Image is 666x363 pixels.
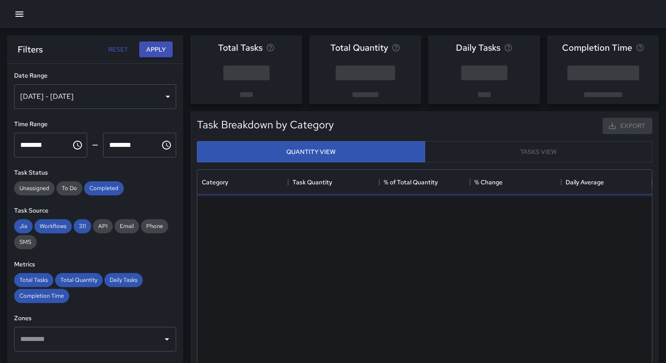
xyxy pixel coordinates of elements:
span: Jia [14,222,33,230]
span: SMS [14,238,37,246]
h5: Task Breakdown by Category [197,118,334,132]
span: API [93,222,113,230]
span: Workflows [34,222,72,230]
div: % Change [474,170,503,195]
h6: Date Range [14,71,176,81]
div: 311 [74,219,91,233]
div: Unassigned [14,181,55,195]
div: Jia [14,219,33,233]
span: Total Tasks [218,41,263,55]
span: Daily Tasks [104,276,143,284]
span: Total Quantity [330,41,388,55]
div: [DATE] - [DATE] [14,84,176,109]
h6: Metrics [14,260,176,269]
div: Email [115,219,139,233]
span: Daily Tasks [456,41,500,55]
div: Daily Tasks [104,273,143,287]
div: Workflows [34,219,72,233]
div: % Change [470,170,561,195]
svg: Total task quantity in the selected period, compared to the previous period. [392,43,400,52]
div: Category [202,170,228,195]
span: 311 [74,222,91,230]
div: SMS [14,235,37,249]
div: Total Tasks [14,273,53,287]
span: Phone [141,222,168,230]
div: % of Total Quantity [379,170,470,195]
span: Unassigned [14,184,55,192]
span: Completion Time [562,41,632,55]
span: To Do [56,184,82,192]
svg: Average number of tasks per day in the selected period, compared to the previous period. [504,43,513,52]
button: Choose time, selected time is 11:59 PM [158,136,175,154]
span: Completed [84,184,124,192]
div: Task Quantity [288,170,379,195]
div: Total Quantity [55,273,103,287]
div: % of Total Quantity [384,170,438,195]
button: Choose time, selected time is 12:00 AM [69,136,86,154]
div: Daily Average [566,170,604,195]
span: Completion Time [14,292,69,299]
h6: Filters [18,42,43,56]
h6: Task Status [14,168,176,178]
h6: Time Range [14,120,176,129]
span: Email [115,222,139,230]
svg: Average time taken to complete tasks in the selected period, compared to the previous period. [636,43,644,52]
div: Phone [141,219,168,233]
button: Apply [139,41,173,58]
div: Completion Time [14,289,69,303]
div: To Do [56,181,82,195]
div: Daily Average [561,170,652,195]
div: Completed [84,181,124,195]
div: Task Quantity [292,170,332,195]
h6: Task Source [14,206,176,216]
svg: Total number of tasks in the selected period, compared to the previous period. [266,43,275,52]
span: Total Tasks [14,276,53,284]
h6: Zones [14,314,176,323]
button: Open [161,333,173,345]
div: Category [197,170,288,195]
button: Reset [104,41,132,58]
div: API [93,219,113,233]
span: Total Quantity [55,276,103,284]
